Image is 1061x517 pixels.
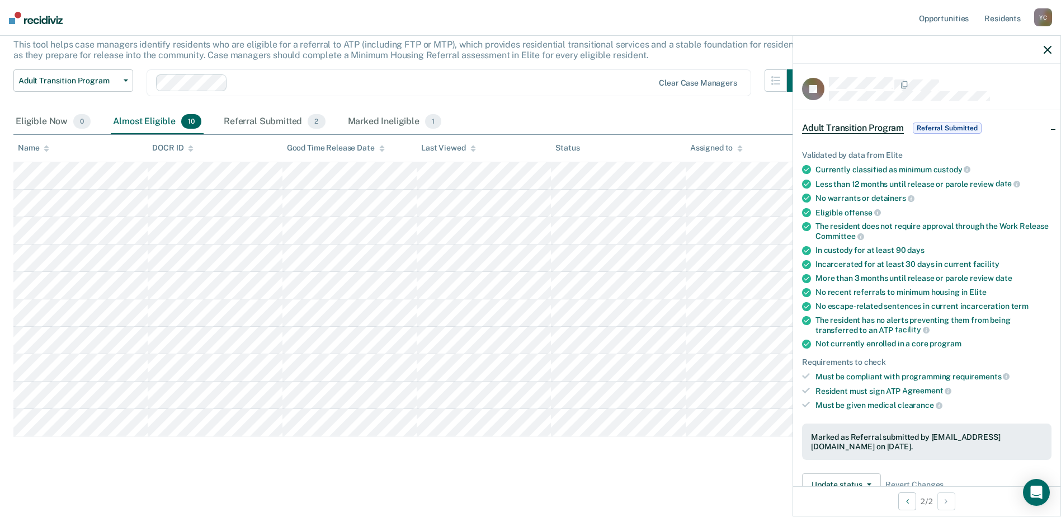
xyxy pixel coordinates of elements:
button: Update status [802,473,881,496]
div: Marked Ineligible [346,110,444,134]
div: Validated by data from Elite [802,151,1051,160]
div: No escape-related sentences in current incarceration [815,302,1051,311]
div: Must be given medical [815,400,1051,410]
span: facility [973,260,999,269]
div: The resident does not require approval through the Work Release [815,222,1051,241]
div: Adult Transition ProgramReferral Submitted [793,110,1060,146]
div: Name [18,143,49,153]
div: Incarcerated for at least 30 days in current [815,260,1051,269]
div: The resident has no alerts preventing them from being transferred to an ATP [815,316,1051,335]
div: DOCR ID [152,143,194,153]
div: Must be compliant with programming [815,372,1051,382]
span: 2 [308,114,325,129]
div: Eligible [815,208,1051,218]
p: This tool helps case managers identify residents who are eligible for a referral to ATP (includin... [13,39,801,60]
span: custody [933,165,971,174]
span: Agreement [902,386,952,395]
div: No recent referrals to minimum housing in [815,288,1051,297]
span: Committee [815,232,864,241]
div: 2 / 2 [793,486,1060,516]
div: Requirements to check [802,358,1051,367]
div: No warrants or [815,193,1051,203]
span: 0 [73,114,91,129]
img: Recidiviz [9,12,63,24]
span: 1 [425,114,441,129]
div: Resident must sign ATP [815,386,1051,396]
span: requirements [952,372,1010,381]
span: facility [895,325,930,334]
div: Referral Submitted [221,110,327,134]
span: 10 [181,114,201,129]
span: date [996,274,1012,283]
div: Less than 12 months until release or parole review [815,179,1051,189]
div: Y C [1034,8,1052,26]
div: Not currently enrolled in a core [815,339,1051,349]
div: Eligible Now [13,110,93,134]
button: Previous Opportunity [898,492,916,510]
div: Status [555,143,579,153]
span: days [907,246,924,255]
div: Clear case managers [659,78,737,88]
span: detainers [871,194,914,203]
span: term [1011,302,1029,311]
span: program [930,339,961,348]
span: Adult Transition Program [18,76,119,86]
span: clearance [898,401,942,410]
div: Open Intercom Messenger [1023,479,1050,506]
button: Next Opportunity [937,492,955,510]
div: Last Viewed [421,143,475,153]
div: Good Time Release Date [287,143,385,153]
div: In custody for at least 90 [815,246,1051,255]
span: Revert Changes [885,480,944,490]
span: Adult Transition Program [802,123,904,134]
div: Assigned to [690,143,743,153]
span: Referral Submitted [913,123,982,134]
div: Almost Eligible [111,110,204,134]
div: Currently classified as minimum [815,164,1051,175]
span: offense [845,208,881,217]
span: date [996,179,1020,188]
span: Elite [969,288,986,297]
div: More than 3 months until release or parole review [815,274,1051,283]
div: Marked as Referral submitted by [EMAIL_ADDRESS][DOMAIN_NAME] on [DATE]. [811,433,1043,452]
